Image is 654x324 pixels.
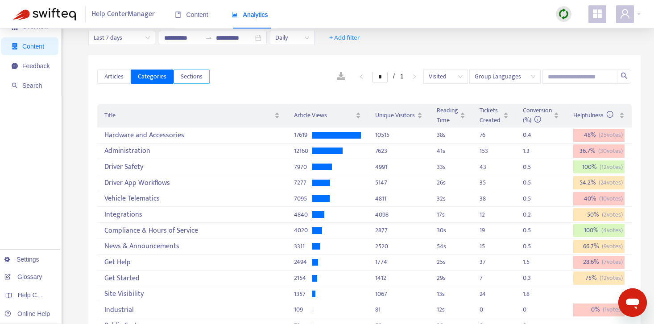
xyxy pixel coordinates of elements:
[602,242,623,251] span: ( 9 votes)
[372,71,404,82] li: 1/1
[13,8,76,21] img: Swifteq
[275,31,309,45] span: Daily
[294,111,354,120] span: Article Views
[573,303,625,317] div: 0 %
[104,144,280,159] div: Administration
[104,239,280,254] div: News & Announcements
[573,110,614,120] span: Helpfulness
[104,303,280,317] div: Industrial
[480,289,497,299] div: 24
[480,226,497,235] div: 19
[12,43,18,49] span: container
[480,106,501,125] span: Tickets Created
[4,256,39,263] a: Settings
[368,104,430,127] th: Unique Visitors
[475,70,535,83] span: Group Languages
[437,130,465,140] div: 38 s
[621,72,628,79] span: search
[91,6,155,23] span: Help Center Manager
[375,130,422,140] div: 10515
[523,305,541,315] div: 0
[294,210,312,220] div: 4840
[97,70,131,84] button: Articles
[375,210,422,220] div: 4098
[472,104,516,127] th: Tickets Created
[523,162,541,172] div: 0.5
[437,273,465,283] div: 29 s
[12,63,18,69] span: message
[599,178,623,188] span: ( 24 votes)
[104,176,280,190] div: Driver App Workflows
[104,255,280,270] div: Get Help
[22,82,42,89] span: Search
[97,104,287,127] th: Title
[523,210,541,220] div: 0.2
[600,162,623,172] span: ( 12 votes)
[12,82,18,89] span: search
[598,146,623,156] span: ( 30 votes)
[620,8,630,19] span: user
[480,146,497,156] div: 153
[287,104,368,127] th: Article Views
[480,130,497,140] div: 76
[437,106,458,125] span: Reading Time
[294,289,312,299] div: 1357
[429,70,463,83] span: Visited
[174,70,210,84] button: Sections
[294,178,312,188] div: 7277
[104,223,280,238] div: Compliance & Hours of Service
[375,146,422,156] div: 7623
[175,12,181,18] span: book
[603,305,623,315] span: ( 1 votes)
[599,194,623,204] span: ( 10 votes)
[573,192,625,205] div: 40 %
[599,130,623,140] span: ( 25 votes)
[573,271,625,285] div: 75 %
[523,257,541,267] div: 1.5
[523,194,541,204] div: 0.5
[375,305,422,315] div: 81
[104,192,280,206] div: Vehicle Telematics
[602,257,623,267] span: ( 7 votes)
[523,242,541,251] div: 0.5
[294,226,312,235] div: 4020
[18,291,54,299] span: Help Centers
[573,144,625,158] div: 36.7 %
[104,111,273,120] span: Title
[618,288,647,317] iframe: Button to launch messaging window
[412,74,417,79] span: right
[558,8,569,20] img: sync.dc5367851b00ba804db3.png
[573,256,625,269] div: 28.6 %
[523,130,541,140] div: 0.4
[4,273,42,280] a: Glossary
[22,43,44,50] span: Content
[602,210,623,220] span: ( 2 votes)
[437,226,465,235] div: 30 s
[393,73,395,80] span: /
[205,34,212,41] span: to
[354,71,368,82] li: Previous Page
[523,289,541,299] div: 1.8
[480,305,497,315] div: 0
[205,34,212,41] span: swap-right
[294,273,312,283] div: 2154
[573,208,625,221] div: 50 %
[437,242,465,251] div: 54 s
[592,8,603,19] span: appstore
[375,226,422,235] div: 2877
[359,74,364,79] span: left
[329,33,360,43] span: + Add filter
[480,194,497,204] div: 38
[104,207,280,222] div: Integrations
[375,178,422,188] div: 5147
[523,178,541,188] div: 0.5
[573,129,625,142] div: 48 %
[375,273,422,283] div: 1412
[294,257,312,267] div: 2494
[138,72,166,82] span: Categories
[294,305,312,315] div: 109
[430,104,472,127] th: Reading Time
[175,11,208,18] span: Content
[573,240,625,253] div: 66.7 %
[131,70,174,84] button: Categories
